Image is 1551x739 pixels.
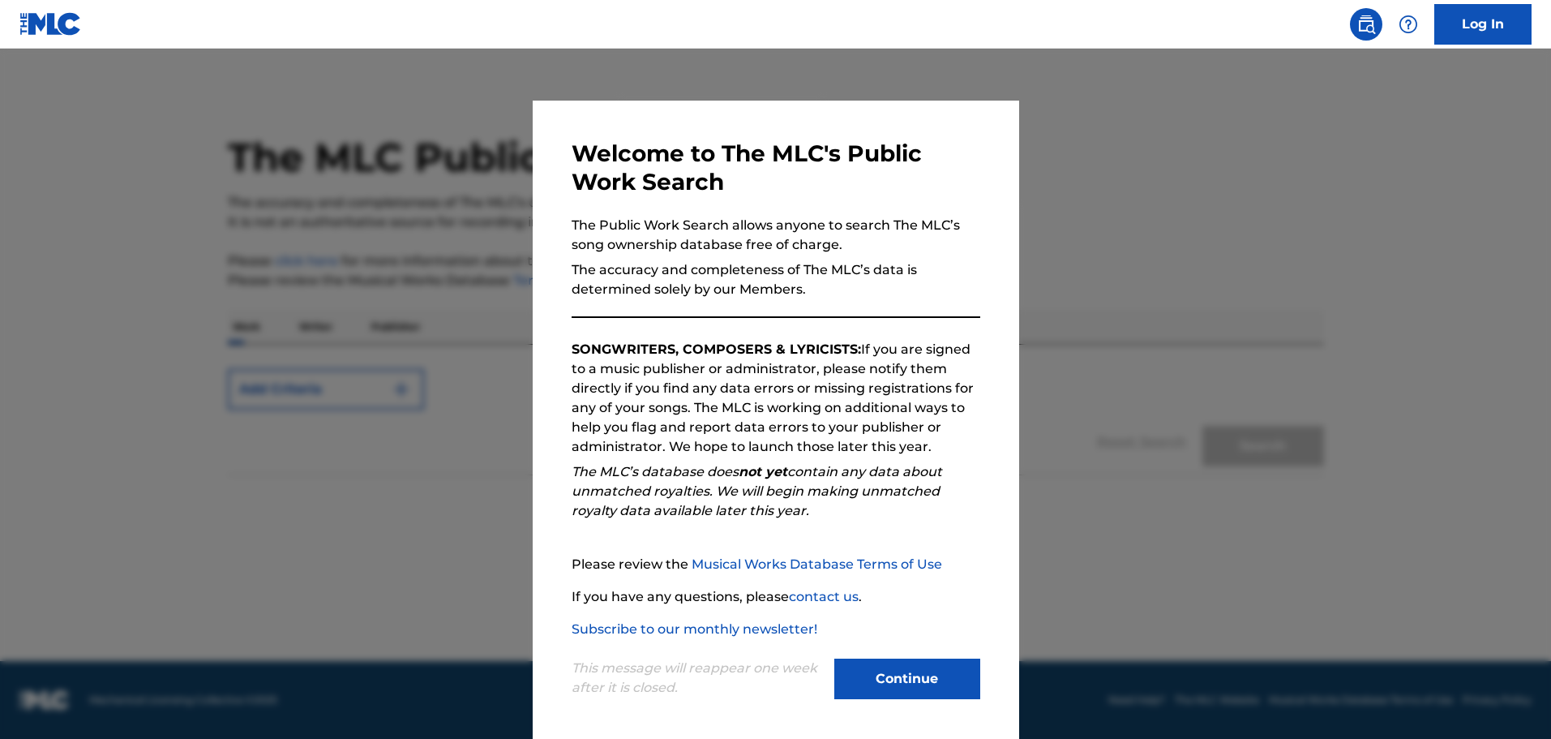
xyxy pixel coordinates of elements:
[19,12,82,36] img: MLC Logo
[572,260,980,299] p: The accuracy and completeness of The MLC’s data is determined solely by our Members.
[1350,8,1382,41] a: Public Search
[572,340,980,457] p: If you are signed to a music publisher or administrator, please notify them directly if you find ...
[572,464,942,518] em: The MLC’s database does contain any data about unmatched royalties. We will begin making unmatche...
[572,555,980,574] p: Please review the
[572,621,817,637] a: Subscribe to our monthly newsletter!
[572,342,861,357] strong: SONGWRITERS, COMPOSERS & LYRICISTS:
[692,556,942,572] a: Musical Works Database Terms of Use
[1392,8,1425,41] div: Help
[1356,15,1376,34] img: search
[739,464,787,479] strong: not yet
[572,140,980,196] h3: Welcome to The MLC's Public Work Search
[789,589,859,604] a: contact us
[1434,4,1532,45] a: Log In
[1399,15,1418,34] img: help
[572,216,980,255] p: The Public Work Search allows anyone to search The MLC’s song ownership database free of charge.
[572,587,980,607] p: If you have any questions, please .
[572,659,825,698] p: This message will reappear one week after it is closed.
[834,659,980,699] button: Continue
